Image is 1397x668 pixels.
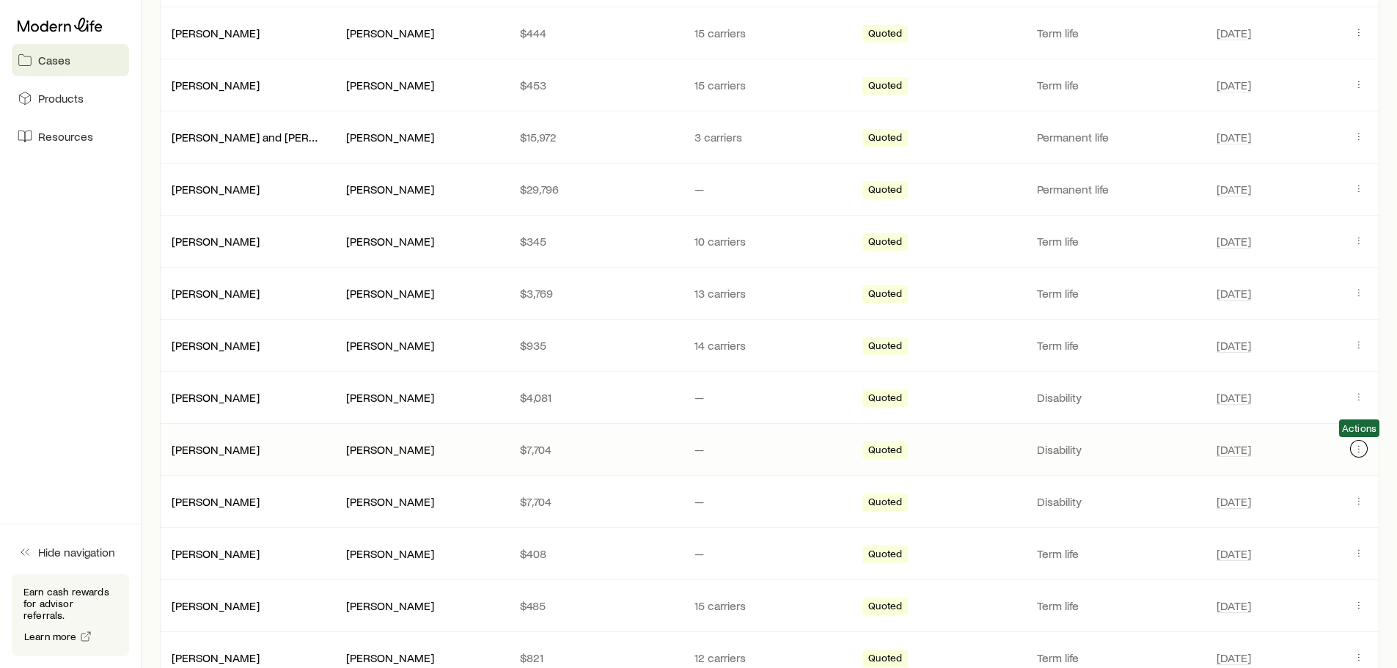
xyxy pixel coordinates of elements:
span: Quoted [868,183,902,199]
span: [DATE] [1217,442,1251,457]
a: Products [12,82,129,114]
a: Cases [12,44,129,76]
span: Quoted [868,79,902,95]
span: [DATE] [1217,338,1251,353]
div: [PERSON_NAME] [172,442,260,458]
p: Permanent life [1037,130,1200,144]
div: [PERSON_NAME] and [PERSON_NAME] [172,130,323,145]
div: [PERSON_NAME] [172,286,260,301]
a: [PERSON_NAME] [172,494,260,508]
p: — [694,182,846,197]
p: Term life [1037,26,1200,40]
p: 15 carriers [694,26,846,40]
span: Cases [38,53,70,67]
p: $485 [520,598,671,613]
p: 3 carriers [694,130,846,144]
p: $7,704 [520,442,671,457]
div: [PERSON_NAME] [346,442,434,458]
span: Products [38,91,84,106]
p: Term life [1037,598,1200,613]
p: $821 [520,650,671,665]
span: [DATE] [1217,390,1251,405]
p: 15 carriers [694,598,846,613]
span: [DATE] [1217,546,1251,561]
a: [PERSON_NAME] [172,338,260,352]
div: [PERSON_NAME] [172,598,260,614]
p: 15 carriers [694,78,846,92]
span: Resources [38,129,93,144]
p: Disability [1037,494,1200,509]
div: [PERSON_NAME] [172,26,260,41]
p: Term life [1037,650,1200,665]
p: $444 [520,26,671,40]
p: $4,081 [520,390,671,405]
span: Quoted [868,496,902,511]
div: Earn cash rewards for advisor referrals.Learn more [12,574,129,656]
a: [PERSON_NAME] [172,546,260,560]
p: $345 [520,234,671,249]
div: [PERSON_NAME] [346,338,434,353]
p: Term life [1037,338,1200,353]
button: Hide navigation [12,536,129,568]
span: Quoted [868,392,902,407]
a: [PERSON_NAME] [172,78,260,92]
div: [PERSON_NAME] [346,650,434,666]
p: $29,796 [520,182,671,197]
div: [PERSON_NAME] [172,182,260,197]
span: [DATE] [1217,130,1251,144]
span: Quoted [868,444,902,459]
p: Disability [1037,390,1200,405]
span: Quoted [868,131,902,147]
a: [PERSON_NAME] [172,26,260,40]
a: [PERSON_NAME] [172,286,260,300]
div: [PERSON_NAME] [172,650,260,666]
div: [PERSON_NAME] [346,546,434,562]
div: [PERSON_NAME] [346,390,434,405]
div: [PERSON_NAME] [172,546,260,562]
p: 12 carriers [694,650,846,665]
p: Term life [1037,234,1200,249]
p: 14 carriers [694,338,846,353]
span: Actions [1342,422,1376,434]
a: [PERSON_NAME] [172,182,260,196]
div: [PERSON_NAME] [346,286,434,301]
p: $7,704 [520,494,671,509]
span: [DATE] [1217,598,1251,613]
span: Quoted [868,548,902,563]
p: — [694,390,846,405]
a: [PERSON_NAME] and [PERSON_NAME] [172,130,373,144]
div: [PERSON_NAME] [172,338,260,353]
span: [DATE] [1217,494,1251,509]
p: $935 [520,338,671,353]
a: [PERSON_NAME] [172,650,260,664]
span: Learn more [24,631,77,642]
p: 13 carriers [694,286,846,301]
div: [PERSON_NAME] [172,234,260,249]
p: — [694,442,846,457]
div: [PERSON_NAME] [346,598,434,614]
span: Quoted [868,339,902,355]
span: Quoted [868,287,902,303]
span: Quoted [868,652,902,667]
a: [PERSON_NAME] [172,598,260,612]
a: Resources [12,120,129,153]
span: [DATE] [1217,78,1251,92]
p: 10 carriers [694,234,846,249]
p: $15,972 [520,130,671,144]
a: [PERSON_NAME] [172,442,260,456]
div: [PERSON_NAME] [346,182,434,197]
p: — [694,546,846,561]
span: [DATE] [1217,234,1251,249]
p: $408 [520,546,671,561]
span: [DATE] [1217,26,1251,40]
div: [PERSON_NAME] [346,26,434,41]
p: Permanent life [1037,182,1200,197]
p: $453 [520,78,671,92]
div: [PERSON_NAME] [346,234,434,249]
p: — [694,494,846,509]
a: [PERSON_NAME] [172,234,260,248]
span: [DATE] [1217,182,1251,197]
p: Disability [1037,442,1200,457]
div: [PERSON_NAME] [172,494,260,510]
a: [PERSON_NAME] [172,390,260,404]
